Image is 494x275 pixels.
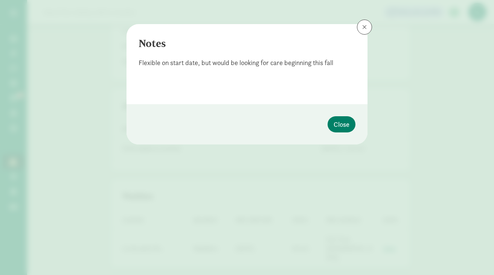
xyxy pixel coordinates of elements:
[328,116,355,132] button: Close
[456,239,494,275] iframe: Chat Widget
[139,58,355,68] div: Flexible on start date, but would be looking for care beginning this fall
[139,36,355,52] div: Notes
[334,119,349,129] span: Close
